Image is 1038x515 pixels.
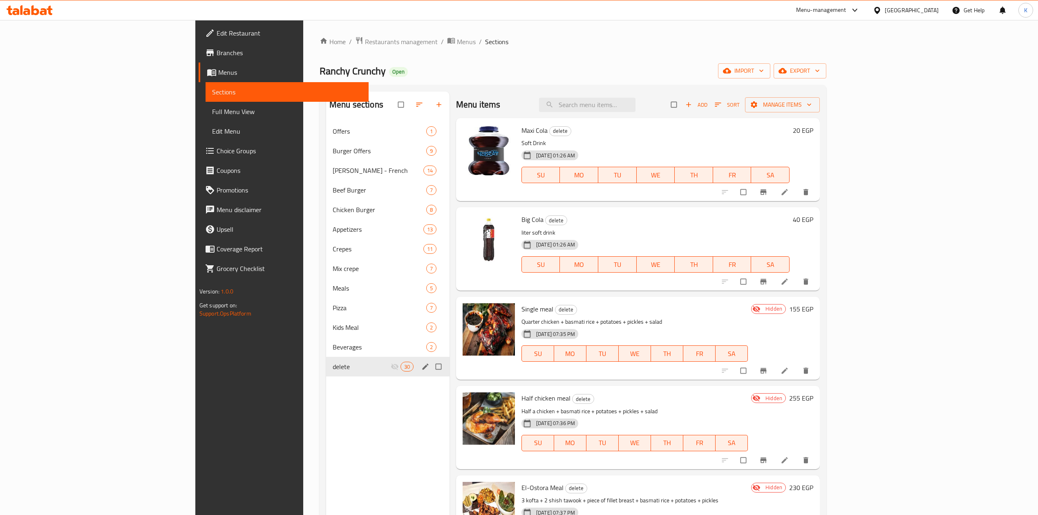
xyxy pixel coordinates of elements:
span: Hidden [762,305,785,313]
div: items [400,362,414,372]
div: items [426,322,436,332]
span: Restaurants management [365,37,438,47]
button: SU [521,167,560,183]
span: SU [525,437,551,449]
span: Select all sections [393,97,410,112]
button: SA [716,435,748,451]
div: Offers1 [326,121,450,141]
span: Appetizers [333,224,423,234]
span: Sort [715,100,740,110]
span: TH [678,169,710,181]
button: delete [797,451,817,469]
span: Full Menu View [212,107,362,116]
span: Chicken Burger [333,205,426,215]
span: TU [602,259,633,271]
div: Meals5 [326,278,450,298]
div: [PERSON_NAME] - French14 [326,161,450,180]
span: Select to update [736,363,753,378]
span: Burger Offers [333,146,426,156]
button: edit [420,361,432,372]
span: Crepes [333,244,423,254]
span: MO [557,348,583,360]
a: Edit menu item [781,278,790,286]
div: items [426,205,436,215]
div: delete30edit [326,357,450,376]
span: SA [719,348,745,360]
a: Menus [199,63,369,82]
span: Select to update [736,274,753,289]
span: SA [719,437,745,449]
div: [GEOGRAPHIC_DATA] [885,6,939,15]
span: FR [687,348,712,360]
button: delete [797,362,817,380]
span: Pizza [333,303,426,313]
a: Support.OpsPlatform [199,308,251,319]
button: MO [554,435,586,451]
img: Maxi Cola [463,125,515,177]
img: Big Cola [463,214,515,266]
nav: breadcrumb [320,36,826,47]
span: Sort items [709,99,745,111]
span: Kids Meal [333,322,426,332]
span: Version: [199,286,219,297]
img: Half chicken meal [463,392,515,445]
a: Coupons [199,161,369,180]
button: Sort [713,99,742,111]
button: MO [560,167,598,183]
span: Branches [217,48,362,58]
span: SA [754,169,786,181]
span: Choice Groups [217,146,362,156]
button: FR [683,345,716,362]
a: Menus [447,36,476,47]
button: Branch-specific-item [754,273,774,291]
div: delete [545,215,567,225]
span: Beef Burger [333,185,426,195]
button: TU [586,435,619,451]
span: [PERSON_NAME] - French [333,166,423,175]
button: Add [683,99,709,111]
p: Soft Drink [521,138,790,148]
span: 7 [427,186,436,194]
span: FR [716,259,748,271]
span: 30 [401,363,413,371]
span: 7 [427,304,436,312]
button: SU [521,345,554,362]
div: items [426,126,436,136]
span: Single meal [521,303,553,315]
button: SA [751,167,790,183]
span: [DATE] 07:35 PM [533,330,578,338]
div: Appetizers13 [326,219,450,239]
button: SA [716,345,748,362]
span: Add item [683,99,709,111]
span: 9 [427,147,436,155]
span: delete [546,216,567,225]
a: Choice Groups [199,141,369,161]
span: SA [754,259,786,271]
h6: 20 EGP [793,125,813,136]
button: WE [637,167,675,183]
div: items [423,166,436,175]
span: delete [573,394,594,404]
div: Burger Offers9 [326,141,450,161]
span: Sections [485,37,508,47]
span: Big Cola [521,213,544,226]
span: Select section [666,97,683,112]
span: Sections [212,87,362,97]
span: WE [640,259,672,271]
span: 14 [424,167,436,175]
button: WE [619,345,651,362]
div: Chicken Burger8 [326,200,450,219]
span: Select to update [736,452,753,468]
span: SU [525,348,551,360]
div: items [426,342,436,352]
h6: 230 EGP [789,482,813,493]
a: Coverage Report [199,239,369,259]
span: Menus [457,37,476,47]
span: SU [525,169,557,181]
span: Coverage Report [217,244,362,254]
span: 13 [424,226,436,233]
span: WE [640,169,672,181]
span: import [725,66,764,76]
a: Full Menu View [206,102,369,121]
